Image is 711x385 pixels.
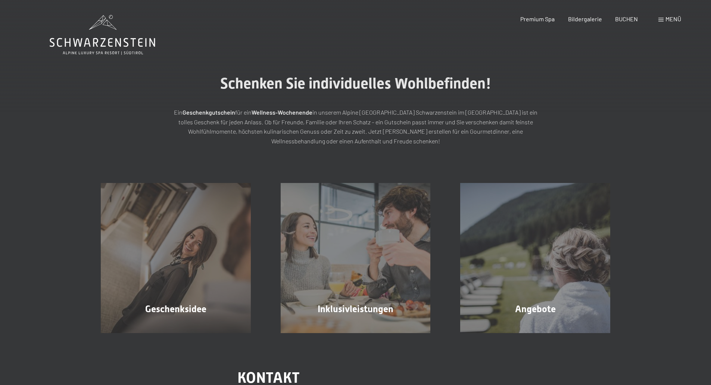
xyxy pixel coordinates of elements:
a: Geschenkgutschein für Wellness-Wochenende: Hotel Schwarzenstein Inklusivleistungen [266,183,446,333]
a: Premium Spa [520,15,555,22]
span: Inklusivleistungen [318,304,393,314]
strong: Geschenkgutschein [183,109,235,116]
p: Ein für ein in unserem Alpine [GEOGRAPHIC_DATA] Schwarzenstein im [GEOGRAPHIC_DATA] ist ein tolle... [169,108,542,146]
strong: Wellness-Wochenende [252,109,312,116]
a: Geschenkgutschein für Wellness-Wochenende: Hotel Schwarzenstein Angebote [445,183,625,333]
a: BUCHEN [615,15,638,22]
span: Schenken Sie individuelles Wohlbefinden! [220,75,491,92]
span: Menü [665,15,681,22]
a: Geschenkgutschein für Wellness-Wochenende: Hotel Schwarzenstein Geschenksidee [86,183,266,333]
span: Angebote [515,304,556,314]
a: Bildergalerie [568,15,602,22]
span: Geschenksidee [145,304,206,314]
